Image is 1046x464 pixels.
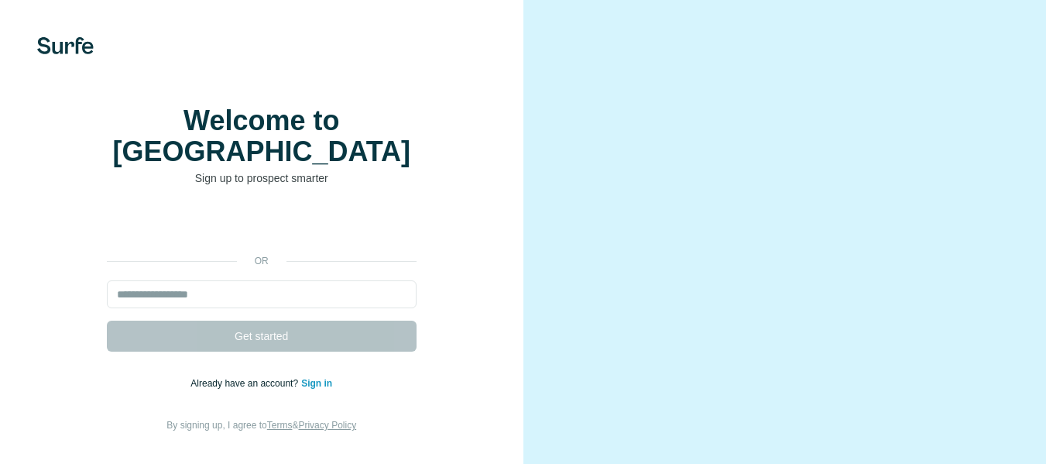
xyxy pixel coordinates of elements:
a: Privacy Policy [298,420,356,431]
a: Sign in [301,378,332,389]
img: Surfe's logo [37,37,94,54]
p: or [237,254,286,268]
iframe: Botão "Fazer login com o Google" [99,209,424,243]
span: By signing up, I agree to & [166,420,356,431]
p: Sign up to prospect smarter [107,170,417,186]
h1: Welcome to [GEOGRAPHIC_DATA] [107,105,417,167]
span: Already have an account? [190,378,301,389]
a: Terms [267,420,293,431]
